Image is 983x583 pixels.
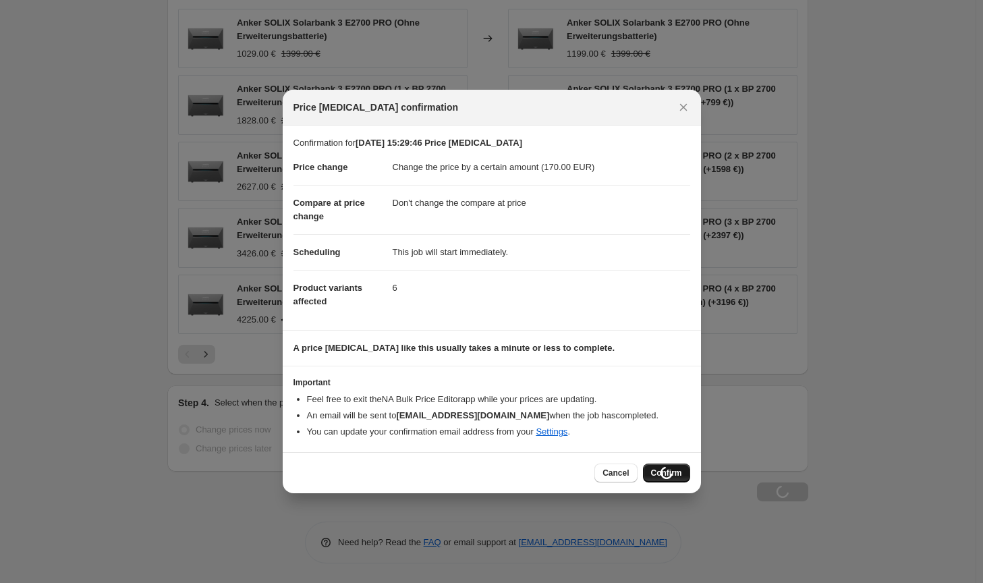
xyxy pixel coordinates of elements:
[293,377,690,388] h3: Important
[602,468,629,478] span: Cancel
[293,101,459,114] span: Price [MEDICAL_DATA] confirmation
[307,409,690,422] li: An email will be sent to when the job has completed .
[293,198,365,221] span: Compare at price change
[393,150,690,185] dd: Change the price by a certain amount (170.00 EUR)
[293,136,690,150] p: Confirmation for
[594,464,637,482] button: Cancel
[293,283,363,306] span: Product variants affected
[293,247,341,257] span: Scheduling
[674,98,693,117] button: Close
[393,270,690,306] dd: 6
[293,162,348,172] span: Price change
[396,410,549,420] b: [EMAIL_ADDRESS][DOMAIN_NAME]
[293,343,615,353] b: A price [MEDICAL_DATA] like this usually takes a minute or less to complete.
[393,185,690,221] dd: Don't change the compare at price
[356,138,522,148] b: [DATE] 15:29:46 Price [MEDICAL_DATA]
[307,425,690,439] li: You can update your confirmation email address from your .
[536,426,567,437] a: Settings
[393,234,690,270] dd: This job will start immediately.
[307,393,690,406] li: Feel free to exit the NA Bulk Price Editor app while your prices are updating.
